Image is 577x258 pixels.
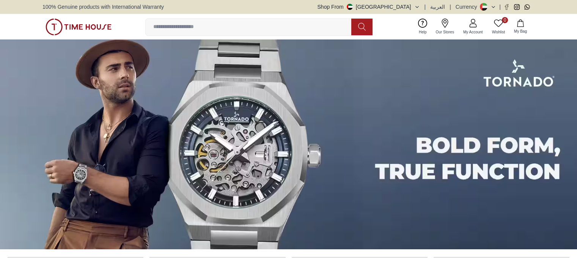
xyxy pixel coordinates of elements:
span: | [499,3,501,11]
span: 0 [502,17,508,23]
a: 0Wishlist [487,17,509,36]
span: My Account [460,29,486,35]
a: Facebook [504,4,509,10]
span: Help [416,29,430,35]
span: My Bag [511,28,530,34]
button: العربية [430,3,445,11]
a: Whatsapp [524,4,530,10]
span: Our Stores [433,29,457,35]
button: My Bag [509,18,531,36]
span: 100% Genuine products with International Warranty [42,3,164,11]
button: Shop From[GEOGRAPHIC_DATA] [318,3,420,11]
div: Currency [456,3,480,11]
span: | [424,3,426,11]
span: Wishlist [489,29,508,35]
img: ... [46,19,112,35]
a: Help [414,17,431,36]
img: United Arab Emirates [347,4,353,10]
a: Instagram [514,4,520,10]
a: Our Stores [431,17,459,36]
span: | [450,3,451,11]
